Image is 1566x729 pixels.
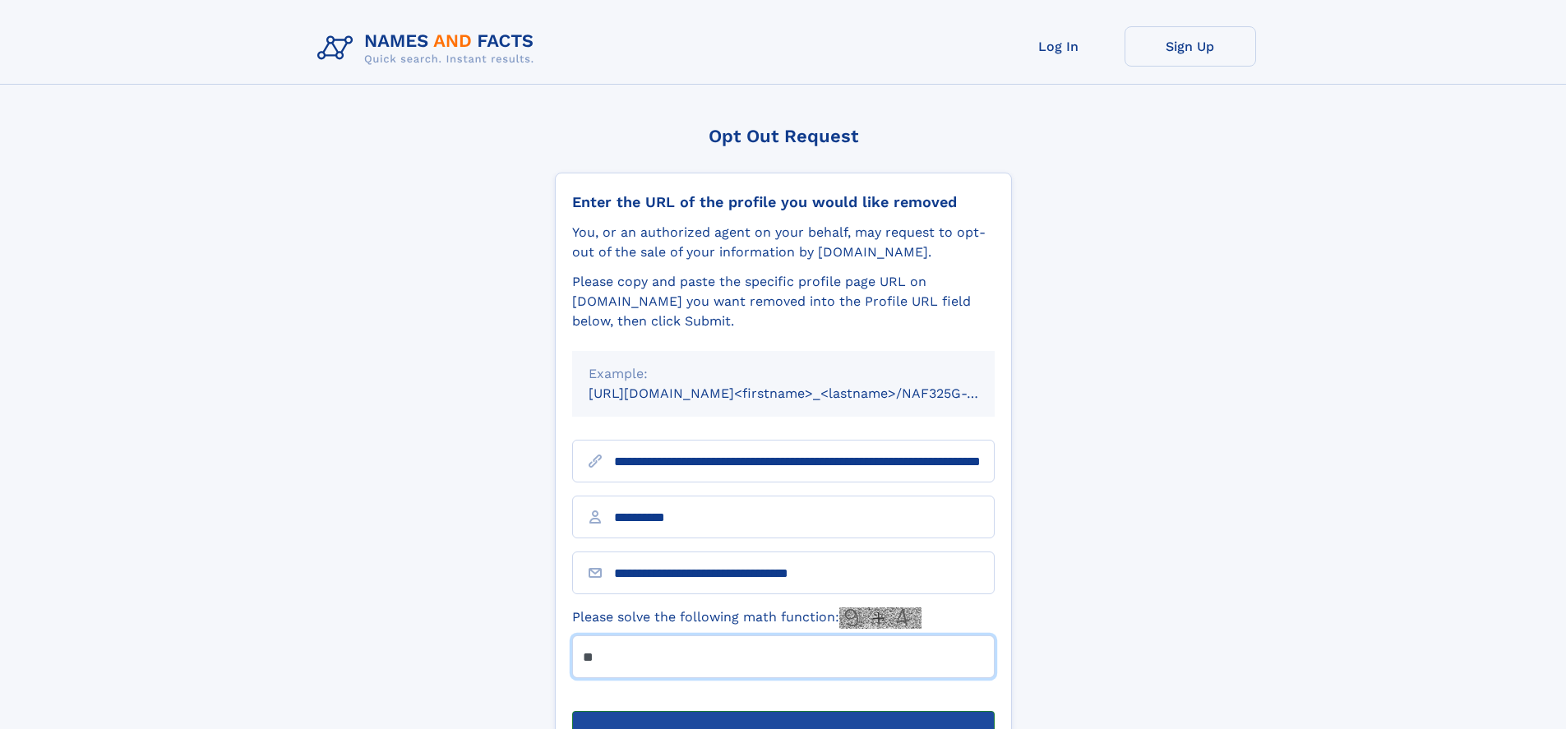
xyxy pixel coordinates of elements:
[555,126,1012,146] div: Opt Out Request
[1125,26,1256,67] a: Sign Up
[311,26,547,71] img: Logo Names and Facts
[572,272,995,331] div: Please copy and paste the specific profile page URL on [DOMAIN_NAME] you want removed into the Pr...
[572,223,995,262] div: You, or an authorized agent on your behalf, may request to opt-out of the sale of your informatio...
[589,385,1026,401] small: [URL][DOMAIN_NAME]<firstname>_<lastname>/NAF325G-xxxxxxxx
[589,364,978,384] div: Example:
[572,193,995,211] div: Enter the URL of the profile you would like removed
[572,607,922,629] label: Please solve the following math function:
[993,26,1125,67] a: Log In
